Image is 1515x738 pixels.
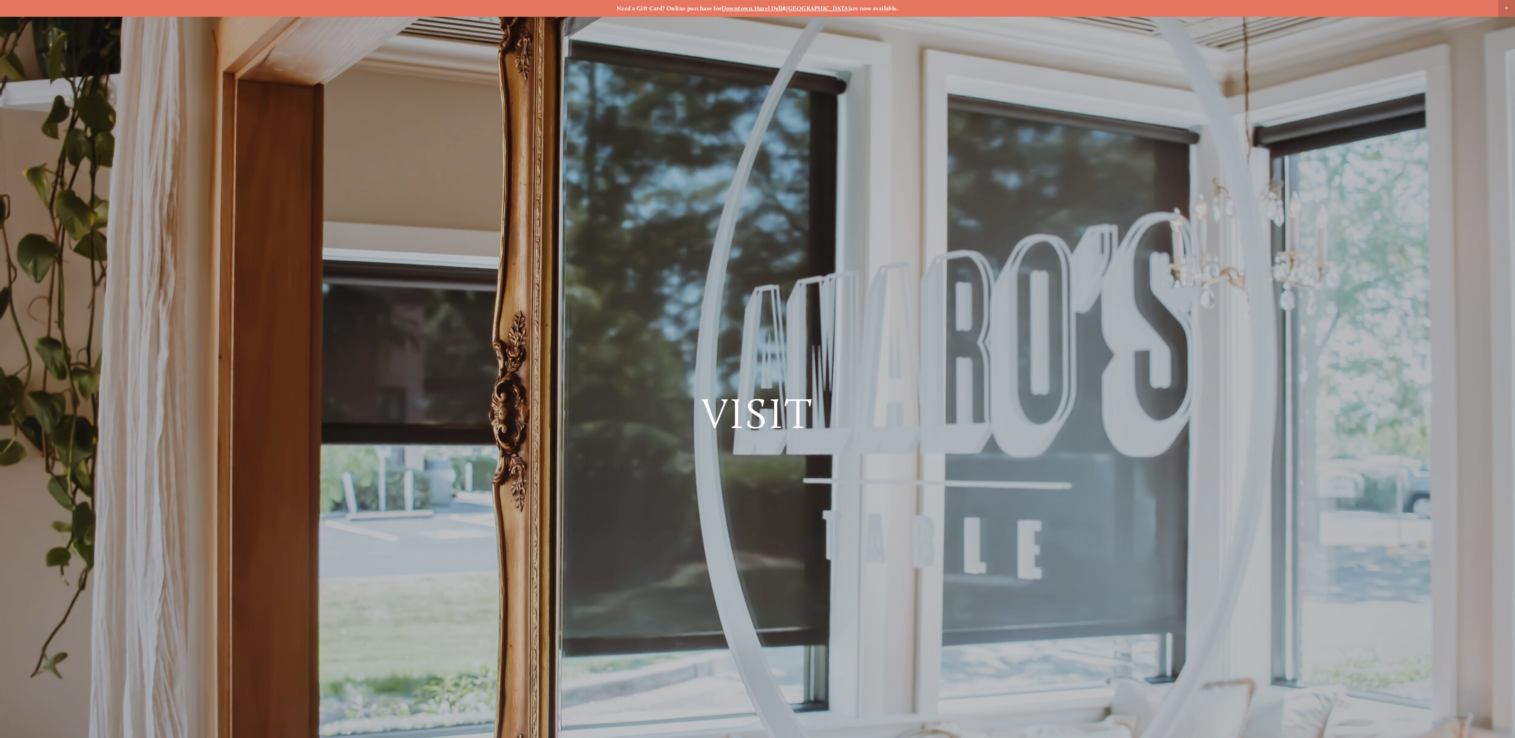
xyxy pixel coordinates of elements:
[722,5,752,12] a: Downtown
[782,5,786,12] strong: &
[702,388,814,439] span: Visit
[850,5,898,12] strong: are now available.
[752,5,754,12] strong: ,
[786,5,850,12] a: [GEOGRAPHIC_DATA]
[754,5,783,12] a: Hazel Dell
[617,5,722,12] strong: Need a Gift Card? Online purchase for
